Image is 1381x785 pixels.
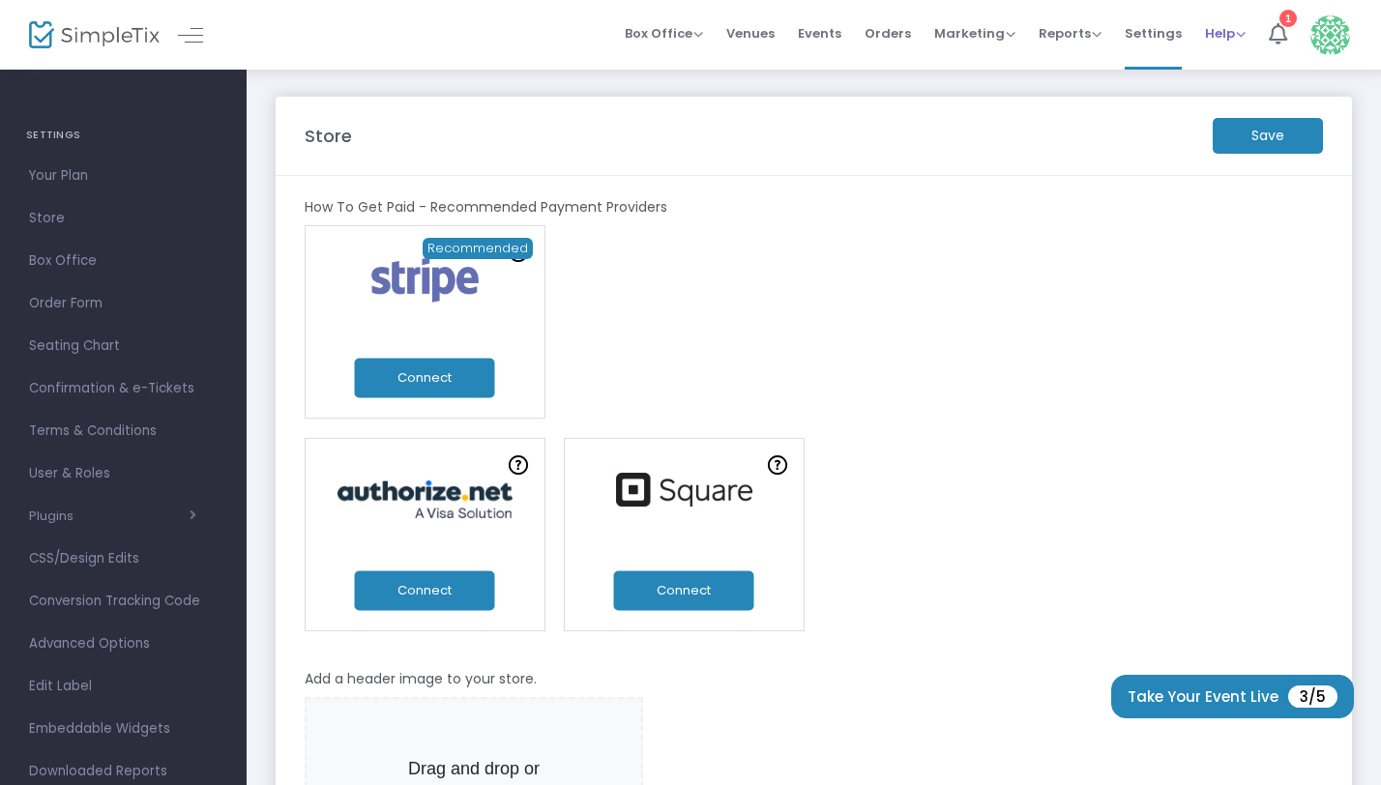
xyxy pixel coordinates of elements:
[29,419,218,444] span: Terms & Conditions
[934,24,1015,43] span: Marketing
[1039,24,1102,43] span: Reports
[1111,675,1354,718] button: Take Your Event Live3/5
[1205,24,1246,43] span: Help
[1279,10,1297,27] div: 1
[865,9,911,58] span: Orders
[355,359,495,398] button: Connect
[423,238,533,259] span: Recommended
[614,570,754,610] button: Connect
[1213,118,1323,154] m-button: Save
[29,546,218,571] span: CSS/Design Edits
[305,669,537,689] m-panel-subtitle: Add a header image to your store.
[1125,9,1182,58] span: Settings
[625,24,703,43] span: Box Office
[29,248,218,274] span: Box Office
[509,455,528,475] img: question-mark
[606,473,761,507] img: square.png
[355,570,495,610] button: Connect
[29,163,218,189] span: Your Plan
[29,631,218,656] span: Advanced Options
[328,480,521,518] img: authorize.jpg
[29,376,218,401] span: Confirmation & e-Tickets
[305,123,352,149] m-panel-title: Store
[29,291,218,316] span: Order Form
[29,206,218,231] span: Store
[798,9,841,58] span: Events
[305,197,667,218] m-panel-subtitle: How To Get Paid - Recommended Payment Providers
[26,116,220,155] h4: SETTINGS
[360,253,490,306] img: stripe.png
[29,334,218,359] span: Seating Chart
[29,509,196,524] button: Plugins
[29,716,218,741] span: Embeddable Widgets
[1288,685,1337,708] span: 3/5
[768,455,787,475] img: question-mark
[29,674,218,699] span: Edit Label
[29,589,218,614] span: Conversion Tracking Code
[726,9,775,58] span: Venues
[29,759,218,784] span: Downloaded Reports
[29,461,218,486] span: User & Roles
